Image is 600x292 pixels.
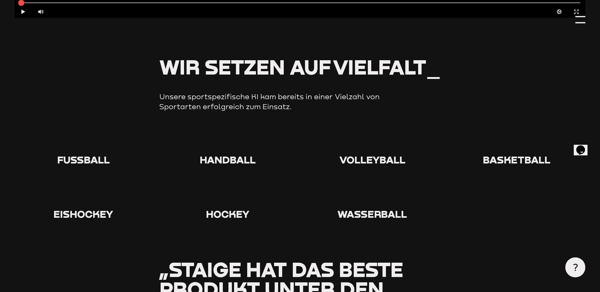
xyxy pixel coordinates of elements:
[57,153,110,166] span: Fußball
[53,208,113,220] span: Eishockey
[200,153,256,166] span: Handball
[483,153,550,166] span: Basketball
[159,92,409,111] p: Unsere sportspezifische KI kam bereits in einer Vielzahl von Sportarten erfolgreich zum Einsatz.
[159,55,331,79] span: Wir setzen auf
[333,55,441,79] span: Vielfalt_
[339,153,405,166] span: Volleyball
[574,137,594,155] iframe: chat widget
[206,208,249,220] span: Hockey
[337,208,407,220] span: Wasserball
